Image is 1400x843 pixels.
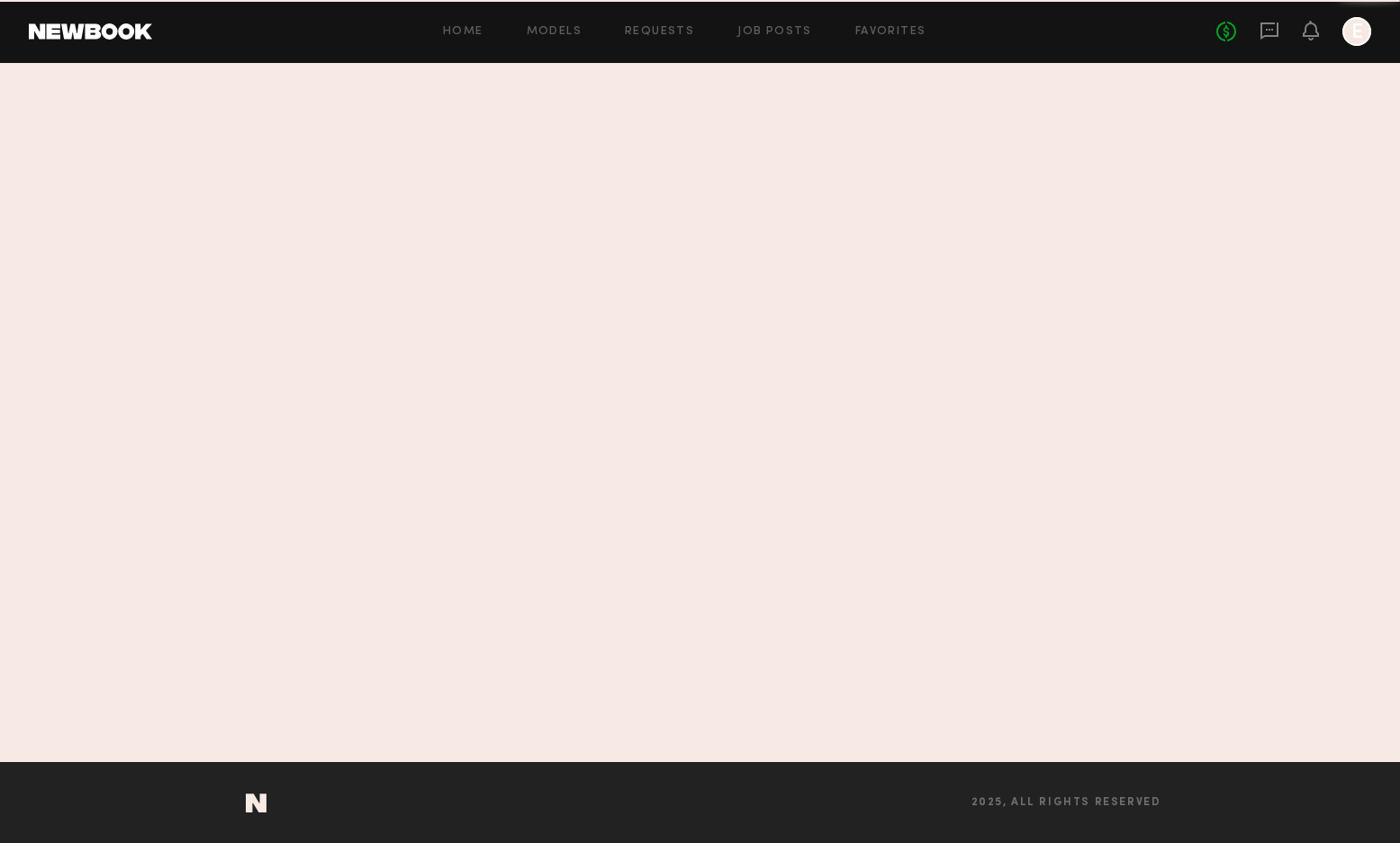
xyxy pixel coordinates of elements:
[443,26,483,38] a: Home
[527,26,582,38] a: Models
[625,26,694,38] a: Requests
[971,797,1161,809] span: 2025, all rights reserved
[1342,17,1371,46] a: E
[737,26,812,38] a: Job Posts
[855,26,926,38] a: Favorites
